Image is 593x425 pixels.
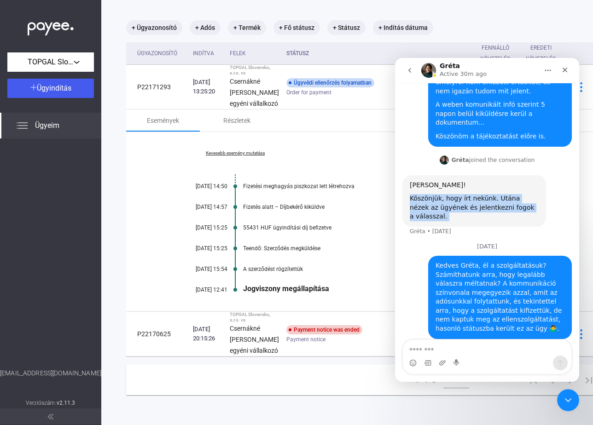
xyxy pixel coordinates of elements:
[137,48,186,59] div: Ügyazonosító
[158,298,173,312] button: Send a message…
[137,48,177,59] div: Ügyazonosító
[7,79,94,98] button: Ügyindítás
[571,324,591,344] button: more-blue
[193,48,214,59] div: Indítva
[230,65,279,76] div: TOPGAL Slovensko, s.r.o. vs
[243,204,556,210] div: Fizetés alatt – Díjbekérő kiküldve
[286,334,326,345] span: Payment notice
[443,374,469,385] mat-select: Items per page:
[228,20,266,35] mat-chip: + Termék
[172,266,227,272] div: [DATE] 15:54
[30,84,37,91] img: plus-white.svg
[286,78,374,87] div: Ügyvédi ellenőrzés folyamatban
[41,203,169,276] div: Kedves Gréta, él a szolgáltatásuk? Számíthatunk arra, hogy legalább válaszra méltatnak? A kommuni...
[576,329,586,339] img: more-blue
[37,84,71,92] span: Ügyindítás
[395,58,579,382] iframe: Intercom live chat
[28,17,74,36] img: white-payee-white-dot.svg
[17,120,28,131] img: list.svg
[8,282,176,298] textarea: Message…
[7,52,94,72] button: TOPGAL Slovensko, s.r.o.
[15,136,144,163] div: Köszönjük, hogy írt nekünk. Utána nézek az ügyének és jelentkezni fogok a válasszal.
[243,245,556,252] div: Teendő: Szerződés megküldése
[230,325,279,354] strong: Csernákné [PERSON_NAME] egyéni vállalkozó
[243,224,556,231] div: 55431 HUF ügyindítási díj befizetve
[230,78,279,107] strong: Csernákné [PERSON_NAME] egyéni vállalkozó
[126,20,182,35] mat-chip: + Ügyazonosító
[172,224,227,231] div: [DATE] 15:25
[193,325,222,343] div: [DATE] 20:15:26
[230,48,279,59] div: Felek
[172,183,227,190] div: [DATE] 14:50
[33,198,177,281] div: Kedves Gréta, él a szolgáltatásuk? Számíthatunk arra, hogy legalább válaszra méltatnak? A kommuni...
[58,301,66,309] button: Start recording
[243,284,556,293] div: Jogviszony megállapítása
[243,183,556,190] div: Fizetési meghagyás piszkozat lett létrehozva
[7,185,177,198] div: [DATE]
[15,123,144,132] div: [PERSON_NAME]!
[28,57,74,68] span: TOPGAL Slovensko, s.r.o.
[223,115,250,126] div: Részletek
[571,77,591,97] button: more-blue
[7,117,177,185] div: Gréta says…
[230,48,246,59] div: Felek
[193,78,222,96] div: [DATE] 13:25:20
[14,301,22,309] button: Emoji picker
[172,245,227,252] div: [DATE] 15:25
[286,87,331,98] span: Order for payment
[172,204,227,210] div: [DATE] 14:57
[243,266,556,272] div: A szerződést rögzítettük
[286,325,362,334] div: Payment notice was ended
[41,74,169,83] div: Köszönöm a tájékoztatást előre is.
[45,98,54,107] img: Profile image for Gréta
[29,301,36,309] button: Gif picker
[172,287,227,293] div: [DATE] 12:41
[126,312,189,356] td: P22170625
[126,65,189,109] td: P22171293
[57,98,140,106] div: joined the conversation
[44,301,51,309] button: Upload attachment
[190,20,221,35] mat-chip: + Adós
[480,42,518,64] div: Fennálló követelés
[193,48,222,59] div: Indítva
[526,42,556,64] div: Eredeti követelés
[7,96,177,117] div: Gréta says…
[48,414,53,419] img: arrow-double-left-grey.svg
[57,99,74,105] b: Gréta
[57,400,76,406] strong: v2.11.3
[480,42,510,64] div: Fennálló követelés
[147,115,179,126] div: Események
[327,20,366,35] mat-chip: + Státusz
[41,42,169,69] div: A weben komunikált infó szerint 5 napon belül kiküldésre kerül a dokumentum...
[230,312,279,323] div: TOPGAL Slovensko, s.r.o. vs
[373,20,433,35] mat-chip: + Indítás dátuma
[576,82,586,92] img: more-blue
[7,117,151,169] div: [PERSON_NAME]!Köszönjük, hogy írt nekünk. Utána nézek az ügyének és jelentkezni fogok a válasszal...
[557,389,579,411] iframe: Intercom live chat
[273,20,320,35] mat-chip: + Fő státusz
[526,42,564,64] div: Eredeti követelés
[35,120,59,131] span: Ügyeim
[7,198,177,292] div: Korcsmáros says…
[283,42,437,65] th: Státusz
[15,171,56,176] div: Gréta • [DATE]
[172,150,298,156] a: Kevesebb esemény mutatása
